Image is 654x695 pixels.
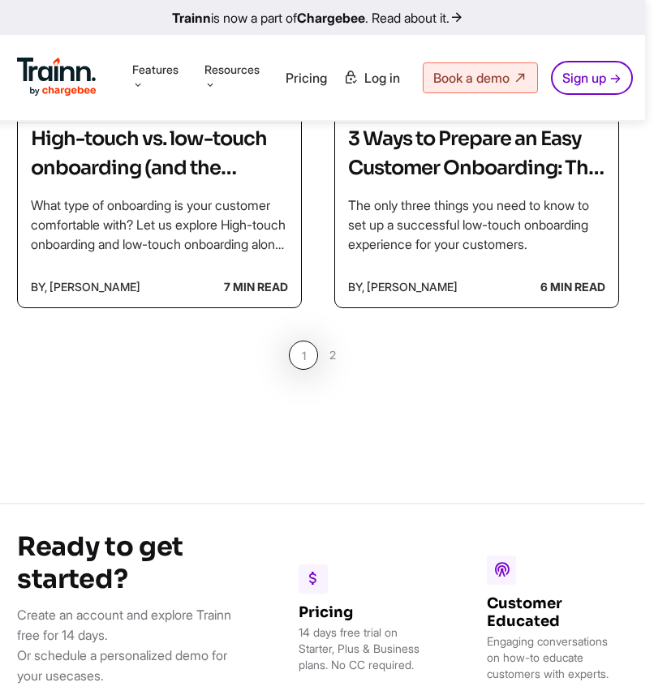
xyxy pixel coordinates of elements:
[289,341,318,370] a: 1
[297,10,365,26] b: Chargebee
[17,605,247,686] p: Create an account and explore Trainn free for 14 days. Or schedule a personalized demo for your u...
[487,633,619,682] p: Engaging conversations on how-to educate customers with experts.
[318,341,347,370] a: 2
[540,273,605,301] b: 6 min read
[333,63,410,92] a: Log in
[17,58,97,97] img: Trainn Logo
[31,195,288,254] p: What type of onboarding is your customer comfortable with? Let us explore High-touch onboarding a...
[299,624,429,673] p: 14 days free trial on Starter, Plus & Business plans. No CC required.
[286,70,327,86] a: Pricing
[299,603,429,621] h6: Pricing
[348,195,605,254] p: The only three things you need to know to set up a successful low-touch onboarding experience for...
[17,530,247,595] h3: Ready to get started?
[31,124,288,182] h2: High-touch vs. low-touch onboarding (and the unassuming hero called tech touch)
[423,62,538,93] a: Book a demo
[172,10,211,26] b: Trainn
[348,273,458,301] span: by, [PERSON_NAME]
[487,594,619,630] h6: Customer Educated
[433,70,510,86] span: Book a demo
[348,124,605,182] h2: 3 Ways to Prepare an Easy Customer Onboarding: The Race Car Approach
[551,61,633,95] a: Sign up →
[132,62,179,78] span: Features
[31,273,140,301] span: by, [PERSON_NAME]
[573,617,654,695] iframe: Chat Widget
[224,273,288,301] b: 7 min read
[364,70,400,86] span: Log in
[204,62,260,78] span: Resources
